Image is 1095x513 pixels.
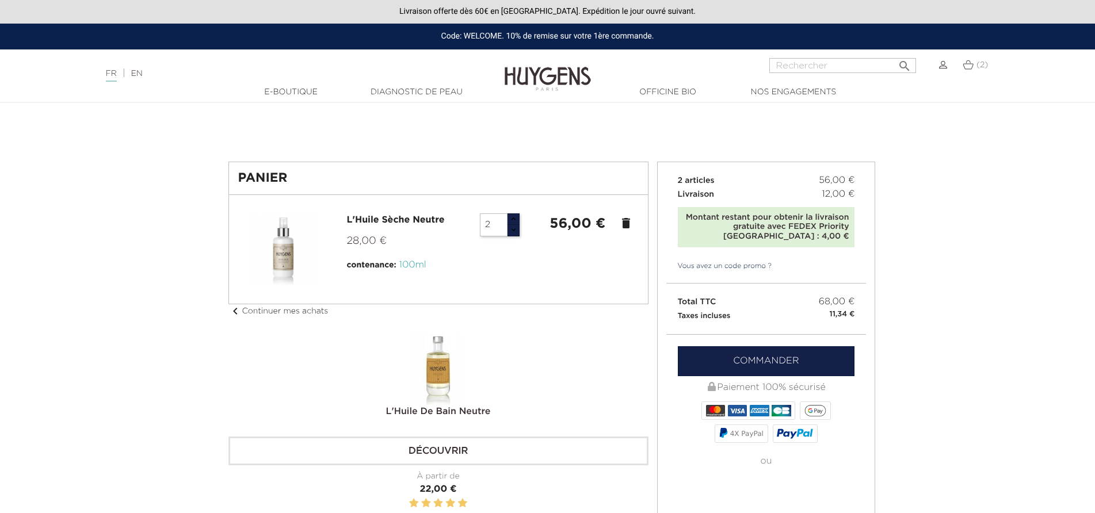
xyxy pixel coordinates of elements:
[386,407,491,416] a: L'Huile De Bain Neutre
[678,346,855,376] a: Commander
[706,405,725,416] img: MASTERCARD
[730,430,764,438] span: 4X PayPal
[550,217,605,231] strong: 56,00 €
[678,298,716,306] span: Total TTC
[234,86,349,98] a: E-Boutique
[445,496,455,511] label: 4
[678,376,855,399] div: Paiement 100% sécurisé
[728,405,747,416] img: VISA
[819,174,854,187] span: 56,00 €
[822,187,854,201] span: 12,00 €
[684,213,849,242] div: Montant restant pour obtenir la livraison gratuite avec FEDEX Priority [GEOGRAPHIC_DATA] : 4,00 €
[402,333,474,405] img: L'HUILE DE BAIN 80ml neutre
[228,307,329,315] a: chevron_leftContinuer mes achats
[505,48,591,93] img: Huygens
[421,496,430,511] label: 2
[804,405,826,416] img: google_pay
[678,312,731,320] small: Taxes incluses
[347,261,396,269] span: contenance:
[830,309,855,320] small: 11,34 €
[359,86,474,98] a: Diagnostic de peau
[347,216,445,225] a: L'Huile Sèche Neutre
[678,477,855,503] iframe: PayPal-paypal
[433,496,442,511] label: 3
[619,216,633,230] a: delete
[772,405,791,416] img: CB_NATIONALE
[420,485,457,494] span: 22,00 €
[769,58,916,73] input: Rechercher
[678,177,715,185] span: 2 articles
[819,295,855,309] span: 68,00 €
[736,86,851,98] a: Nos engagements
[409,496,418,511] label: 1
[678,190,715,198] span: Livraison
[458,496,467,511] label: 5
[708,382,716,391] img: Paiement 100% sécurisé
[976,61,988,69] span: (2)
[228,304,242,318] i: chevron_left
[678,445,855,477] div: ou
[247,213,319,285] img: L\'Huile Sèche Neutre
[228,108,867,140] iframe: PayPal Message 1
[963,60,988,70] a: (2)
[106,70,117,82] a: FR
[894,55,915,70] button: 
[238,171,639,185] h1: Panier
[399,261,426,270] span: 100ml
[666,261,772,271] a: Vous avez un code promo ?
[898,56,911,70] i: 
[750,405,769,416] img: AMEX
[228,437,648,465] a: Découvrir
[347,236,387,246] span: 28,00 €
[131,70,142,78] a: EN
[100,67,448,81] div: |
[228,470,648,483] div: À partir de
[611,86,726,98] a: Officine Bio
